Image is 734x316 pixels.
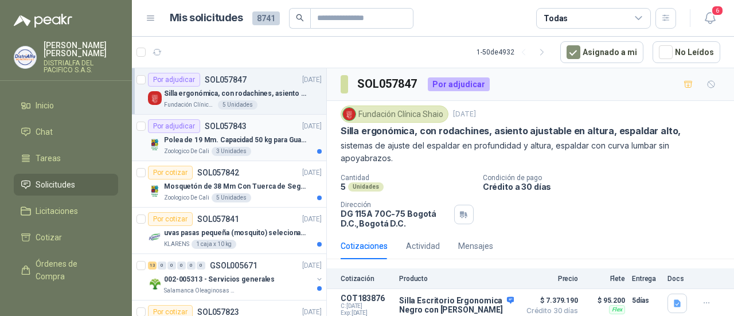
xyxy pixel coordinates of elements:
[302,260,322,271] p: [DATE]
[148,138,162,151] img: Company Logo
[653,41,720,63] button: No Leídos
[399,296,514,314] p: Silla Escritorio Ergonomica Negro con [PERSON_NAME]
[164,286,236,295] p: Salamanca Oleaginosas SAS
[164,100,216,110] p: Fundación Clínica Shaio
[148,212,193,226] div: Por cotizar
[14,227,118,248] a: Cotizar
[521,294,578,307] span: $ 7.379.190
[164,88,307,99] p: Silla ergonómica, con rodachines, asiento ajustable en altura, espaldar alto,
[44,60,118,73] p: DISTRIALFA DEL PACIFICO S.A.S.
[341,240,388,252] div: Cotizaciones
[632,275,661,283] p: Entrega
[14,147,118,169] a: Tareas
[148,184,162,198] img: Company Logo
[302,167,322,178] p: [DATE]
[341,303,392,310] span: C: [DATE]
[341,294,392,303] p: COT183876
[164,228,307,239] p: uvas pasas pequeña (mosquito) selecionada
[585,294,625,307] p: $ 95.200
[341,209,450,228] p: DG 115A 70C-75 Bogotá D.C. , Bogotá D.C.
[36,99,54,112] span: Inicio
[36,178,75,191] span: Solicitudes
[212,193,251,202] div: 5 Unidades
[197,308,239,316] p: SOL057823
[148,259,324,295] a: 13 0 0 0 0 0 GSOL005671[DATE] Company Logo002-005313 - Servicios generalesSalamanca Oleaginosas SAS
[205,122,247,130] p: SOL057843
[14,253,118,287] a: Órdenes de Compra
[210,262,257,270] p: GSOL005671
[218,100,257,110] div: 5 Unidades
[132,115,326,161] a: Por adjudicarSOL057843[DATE] Company LogoPolea de 19 Mm. Capacidad 50 kg para Guaya. Cable O [GEO...
[36,258,107,283] span: Órdenes de Compra
[44,41,118,57] p: [PERSON_NAME] [PERSON_NAME]
[14,200,118,222] a: Licitaciones
[302,121,322,132] p: [DATE]
[148,119,200,133] div: Por adjudicar
[192,240,236,249] div: 1 caja x 10 kg
[302,214,322,225] p: [DATE]
[343,108,356,120] img: Company Logo
[711,5,724,16] span: 6
[158,262,166,270] div: 0
[148,231,162,244] img: Company Logo
[544,12,568,25] div: Todas
[341,139,720,165] p: sistemas de ajuste del espaldar en profundidad y altura, espaldar con curva lumbar sin apoyabrazos.
[357,75,419,93] h3: SOL057847
[406,240,440,252] div: Actividad
[197,169,239,177] p: SOL057842
[197,262,205,270] div: 0
[302,75,322,85] p: [DATE]
[399,275,514,283] p: Producto
[164,193,209,202] p: Zoologico De Cali
[14,174,118,196] a: Solicitudes
[453,109,476,120] p: [DATE]
[609,305,625,314] div: Flex
[177,262,186,270] div: 0
[167,262,176,270] div: 0
[14,121,118,143] a: Chat
[197,215,239,223] p: SOL057841
[560,41,643,63] button: Asignado a mi
[132,68,326,115] a: Por adjudicarSOL057847[DATE] Company LogoSilla ergonómica, con rodachines, asiento ajustable en a...
[667,275,690,283] p: Docs
[341,174,474,182] p: Cantidad
[521,275,578,283] p: Precio
[132,161,326,208] a: Por cotizarSOL057842[DATE] Company LogoMosquetón de 38 Mm Con Tuerca de Seguridad. Carga 100 kgZo...
[341,201,450,209] p: Dirección
[521,307,578,314] span: Crédito 30 días
[148,262,157,270] div: 13
[187,262,196,270] div: 0
[164,240,189,249] p: KLARENS
[36,231,62,244] span: Cotizar
[212,147,251,156] div: 3 Unidades
[205,76,247,84] p: SOL057847
[341,106,448,123] div: Fundación Clínica Shaio
[14,46,36,68] img: Company Logo
[296,14,304,22] span: search
[36,152,61,165] span: Tareas
[170,10,243,26] h1: Mis solicitudes
[164,181,307,192] p: Mosquetón de 38 Mm Con Tuerca de Seguridad. Carga 100 kg
[341,275,392,283] p: Cotización
[132,208,326,254] a: Por cotizarSOL057841[DATE] Company Logouvas pasas pequeña (mosquito) selecionadaKLARENS1 caja x 1...
[341,182,346,192] p: 5
[458,240,493,252] div: Mensajes
[148,166,193,180] div: Por cotizar
[36,205,78,217] span: Licitaciones
[14,14,72,28] img: Logo peakr
[483,174,729,182] p: Condición de pago
[164,135,307,146] p: Polea de 19 Mm. Capacidad 50 kg para Guaya. Cable O [GEOGRAPHIC_DATA]
[348,182,384,192] div: Unidades
[700,8,720,29] button: 6
[148,73,200,87] div: Por adjudicar
[252,11,280,25] span: 8741
[164,274,275,285] p: 002-005313 - Servicios generales
[483,182,729,192] p: Crédito a 30 días
[148,91,162,105] img: Company Logo
[14,95,118,116] a: Inicio
[477,43,551,61] div: 1 - 50 de 4932
[148,277,162,291] img: Company Logo
[632,294,661,307] p: 5 días
[585,275,625,283] p: Flete
[341,125,681,137] p: Silla ergonómica, con rodachines, asiento ajustable en altura, espaldar alto,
